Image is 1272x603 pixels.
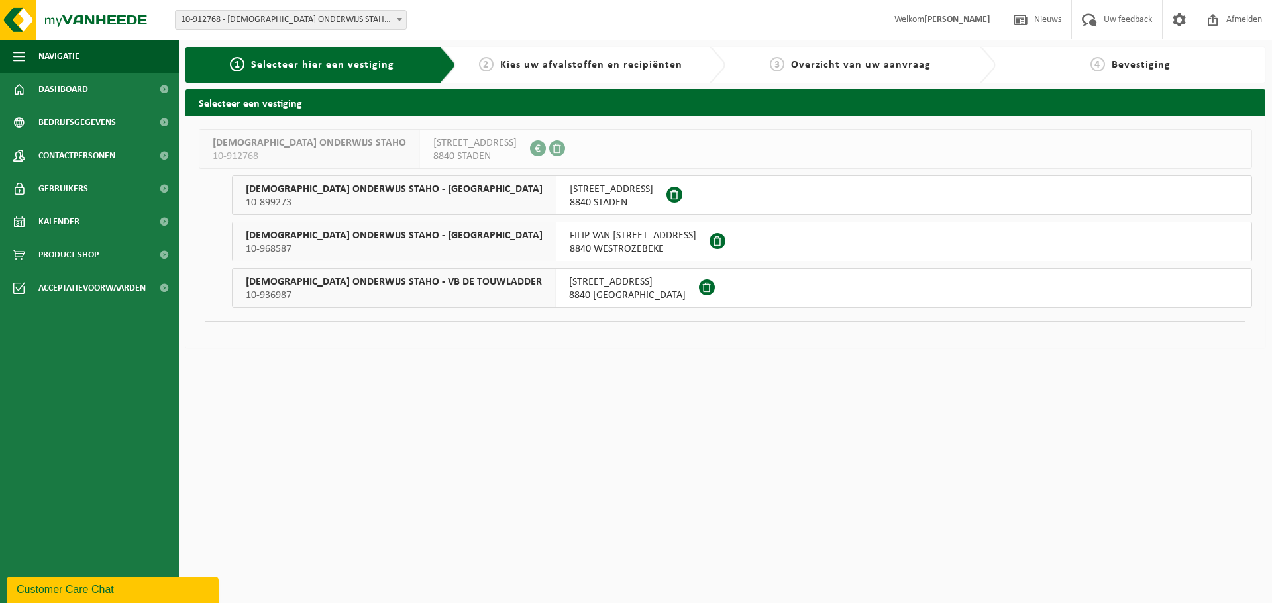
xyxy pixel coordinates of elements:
strong: [PERSON_NAME] [924,15,990,24]
span: FILIP VAN [STREET_ADDRESS] [570,229,696,242]
button: [DEMOGRAPHIC_DATA] ONDERWIJS STAHO - [GEOGRAPHIC_DATA] 10-968587 FILIP VAN [STREET_ADDRESS]8840 W... [232,222,1252,261]
span: 10-899273 [246,196,543,209]
span: Bedrijfsgegevens [38,106,116,139]
span: Bevestiging [1112,60,1171,70]
span: Kalender [38,205,79,238]
span: 8840 STADEN [433,150,517,163]
span: [DEMOGRAPHIC_DATA] ONDERWIJS STAHO - VB DE TOUWLADDER [246,275,542,289]
span: 1 [230,57,244,71]
span: [STREET_ADDRESS] [569,275,686,289]
span: Overzicht van uw aanvraag [791,60,931,70]
span: 8840 WESTROZEBEKE [570,242,696,255]
iframe: chat widget [7,574,221,603]
span: 3 [770,57,784,71]
span: [DEMOGRAPHIC_DATA] ONDERWIJS STAHO - [GEOGRAPHIC_DATA] [246,183,543,196]
span: Gebruikers [38,172,88,205]
span: 8840 [GEOGRAPHIC_DATA] [569,289,686,302]
span: 2 [479,57,494,71]
span: Selecteer hier een vestiging [251,60,394,70]
h2: Selecteer een vestiging [185,89,1265,115]
span: 10-968587 [246,242,543,255]
button: [DEMOGRAPHIC_DATA] ONDERWIJS STAHO - VB DE TOUWLADDER 10-936987 [STREET_ADDRESS]8840 [GEOGRAPHIC_... [232,268,1252,308]
span: 10-912768 - KATHOLIEK ONDERWIJS STAHO - STADEN [176,11,406,29]
span: Kies uw afvalstoffen en recipiënten [500,60,682,70]
button: [DEMOGRAPHIC_DATA] ONDERWIJS STAHO - [GEOGRAPHIC_DATA] 10-899273 [STREET_ADDRESS]8840 STADEN [232,175,1252,215]
span: Dashboard [38,73,88,106]
span: [DEMOGRAPHIC_DATA] ONDERWIJS STAHO - [GEOGRAPHIC_DATA] [246,229,543,242]
span: 4 [1090,57,1105,71]
span: 10-912768 [213,150,406,163]
span: 10-912768 - KATHOLIEK ONDERWIJS STAHO - STADEN [175,10,407,30]
span: Acceptatievoorwaarden [38,271,146,304]
span: Navigatie [38,40,79,73]
span: Product Shop [38,238,99,271]
span: [DEMOGRAPHIC_DATA] ONDERWIJS STAHO [213,136,406,150]
span: Contactpersonen [38,139,115,172]
span: [STREET_ADDRESS] [570,183,653,196]
span: [STREET_ADDRESS] [433,136,517,150]
span: 8840 STADEN [570,196,653,209]
span: 10-936987 [246,289,542,302]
